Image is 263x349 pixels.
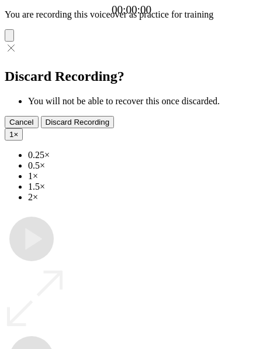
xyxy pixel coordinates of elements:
li: You will not be able to recover this once discarded. [28,96,258,107]
button: 1× [5,128,23,141]
span: 1 [9,130,13,139]
li: 2× [28,192,258,203]
li: 1× [28,171,258,182]
li: 1.5× [28,182,258,192]
li: 0.5× [28,160,258,171]
button: Discard Recording [41,116,115,128]
a: 00:00:00 [112,4,151,16]
button: Cancel [5,116,39,128]
p: You are recording this voiceover as practice for training [5,9,258,20]
li: 0.25× [28,150,258,160]
h2: Discard Recording? [5,69,258,84]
